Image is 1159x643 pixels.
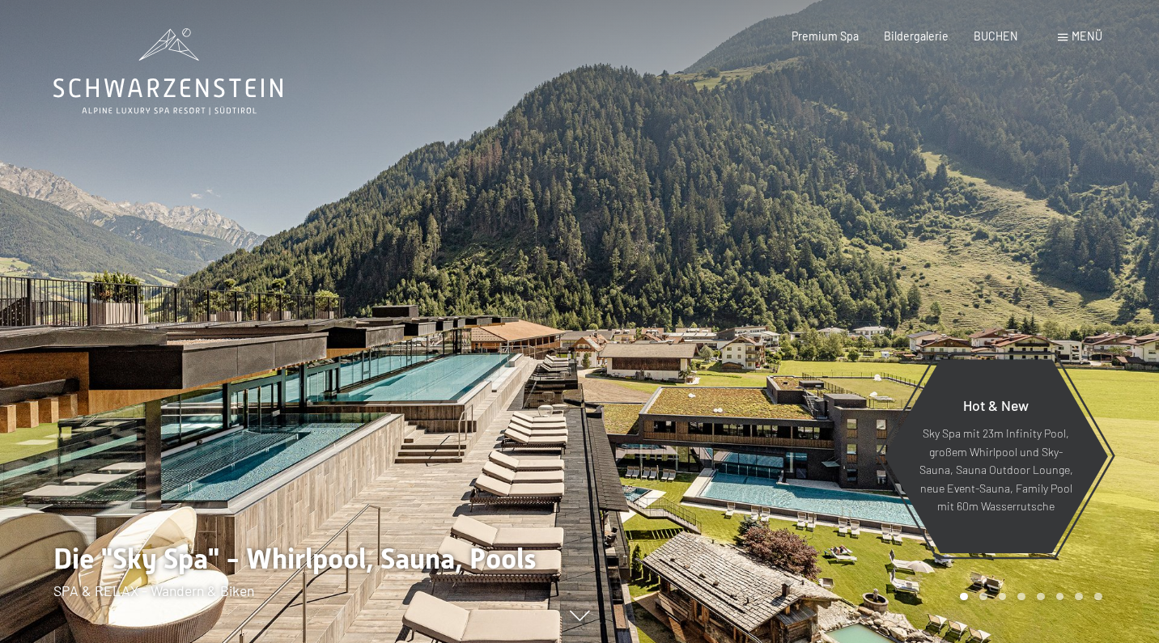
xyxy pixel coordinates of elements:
div: Carousel Page 5 [1037,593,1045,601]
a: Premium Spa [792,29,859,43]
div: Carousel Page 4 [1017,593,1025,601]
div: Carousel Page 1 (Current Slide) [960,593,968,601]
div: Carousel Page 7 [1075,593,1083,601]
a: Hot & New Sky Spa mit 23m Infinity Pool, großem Whirlpool und Sky-Sauna, Sauna Outdoor Lounge, ne... [883,358,1109,554]
div: Carousel Page 8 [1094,593,1102,601]
div: Carousel Pagination [954,593,1102,601]
span: Hot & New [963,396,1029,414]
div: Carousel Page 2 [979,593,987,601]
a: Bildergalerie [884,29,949,43]
p: Sky Spa mit 23m Infinity Pool, großem Whirlpool und Sky-Sauna, Sauna Outdoor Lounge, neue Event-S... [919,425,1073,516]
a: BUCHEN [974,29,1018,43]
span: Menü [1072,29,1102,43]
div: Carousel Page 6 [1056,593,1064,601]
div: Carousel Page 3 [999,593,1007,601]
